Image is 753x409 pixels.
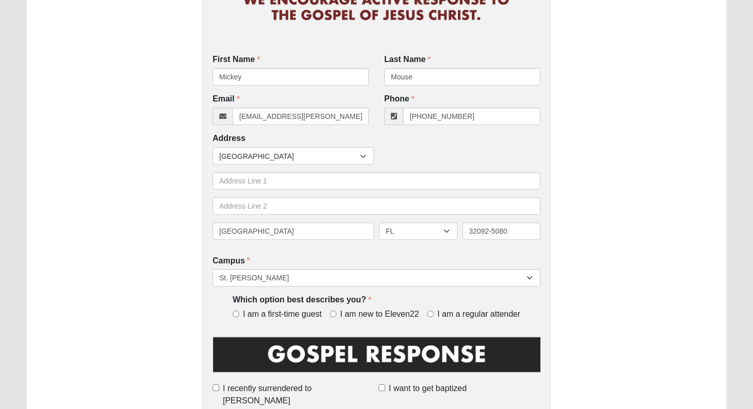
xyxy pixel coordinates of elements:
[384,93,414,105] label: Phone
[213,54,260,66] label: First Name
[213,93,240,105] label: Email
[340,309,419,320] span: I am new to Eleven22
[463,222,541,240] input: Zip
[243,309,322,320] span: I am a first-time guest
[427,311,434,317] input: I am a regular attender
[213,335,540,381] img: GospelResponseBLK.png
[379,384,385,391] input: I want to get baptized
[213,172,540,190] input: Address Line 1
[384,54,431,66] label: Last Name
[219,148,360,165] span: [GEOGRAPHIC_DATA]
[437,309,520,320] span: I am a regular attender
[213,133,245,145] label: Address
[213,255,250,267] label: Campus
[330,311,337,317] input: I am new to Eleven22
[233,311,239,317] input: I am a first-time guest
[213,384,219,391] input: I recently surrendered to [PERSON_NAME]
[223,382,374,407] span: I recently surrendered to [PERSON_NAME]
[233,294,371,306] label: Which option best describes you?
[213,222,374,240] input: City
[213,197,540,215] input: Address Line 2
[389,382,467,395] span: I want to get baptized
